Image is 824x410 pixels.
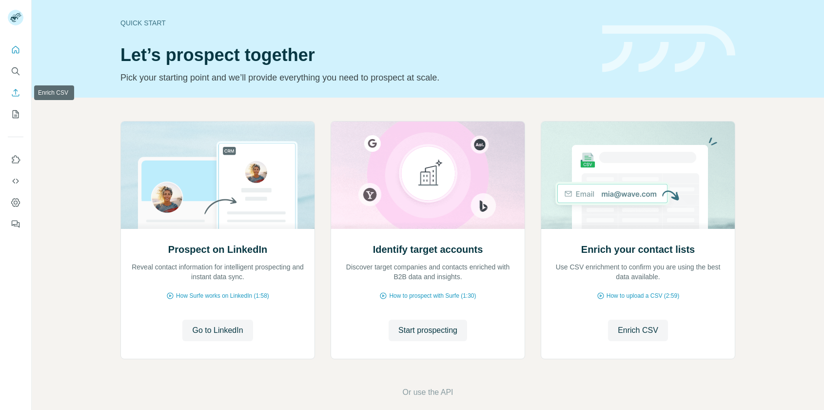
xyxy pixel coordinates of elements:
p: Discover target companies and contacts enriched with B2B data and insights. [341,262,515,282]
button: Quick start [8,41,23,59]
button: Enrich CSV [608,320,668,341]
h2: Enrich your contact lists [581,243,695,256]
span: Go to LinkedIn [192,325,243,336]
div: Quick start [120,18,590,28]
h2: Identify target accounts [373,243,483,256]
span: Enrich CSV [618,325,658,336]
button: Use Surfe on LinkedIn [8,151,23,168]
button: Or use the API [402,387,453,398]
h1: Let’s prospect together [120,45,590,65]
img: Prospect on LinkedIn [120,122,315,229]
img: banner [602,25,735,73]
img: Identify target accounts [331,122,525,229]
button: Dashboard [8,194,23,211]
p: Pick your starting point and we’ll provide everything you need to prospect at scale. [120,71,590,84]
button: Use Surfe API [8,172,23,190]
button: Go to LinkedIn [182,320,253,341]
p: Use CSV enrichment to confirm you are using the best data available. [551,262,725,282]
button: Start prospecting [389,320,467,341]
h2: Prospect on LinkedIn [168,243,267,256]
button: My lists [8,105,23,123]
button: Feedback [8,215,23,233]
button: Search [8,62,23,80]
span: How Surfe works on LinkedIn (1:58) [176,291,269,300]
span: How to upload a CSV (2:59) [607,291,679,300]
span: Start prospecting [398,325,457,336]
button: Enrich CSV [8,84,23,102]
img: Enrich your contact lists [541,122,735,229]
span: How to prospect with Surfe (1:30) [389,291,476,300]
p: Reveal contact information for intelligent prospecting and instant data sync. [131,262,305,282]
